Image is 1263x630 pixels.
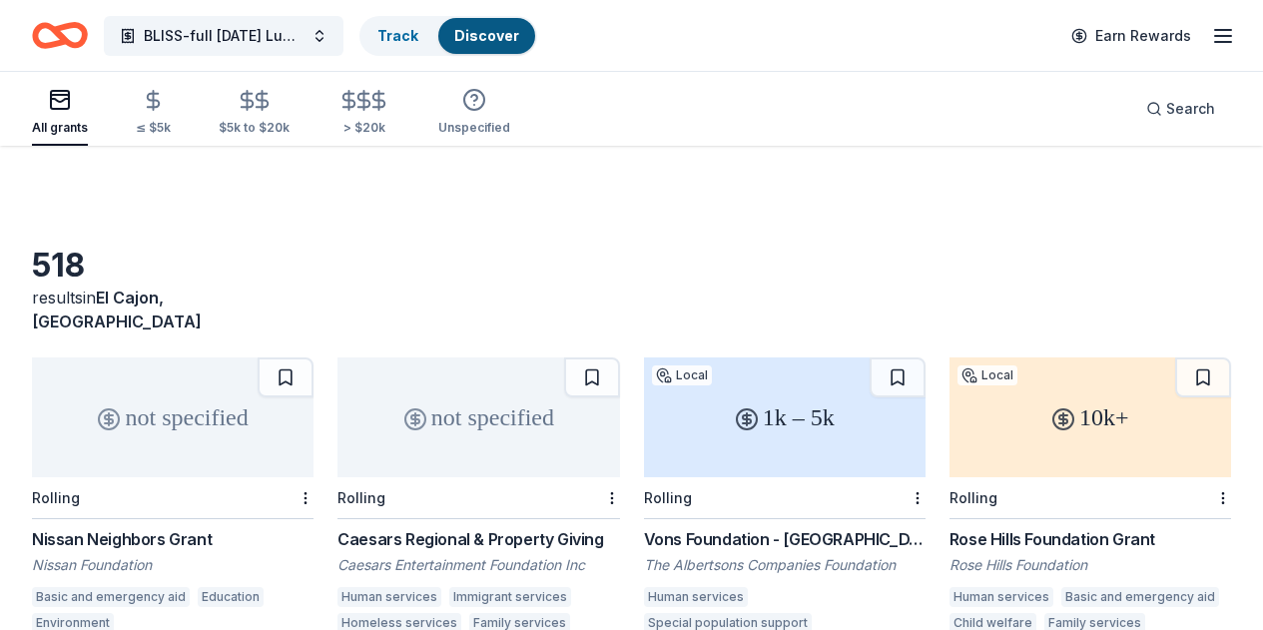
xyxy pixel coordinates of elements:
div: Nissan Foundation [32,555,314,575]
div: Immigrant services [449,587,571,607]
button: Search [1130,89,1231,129]
a: Earn Rewards [1059,18,1203,54]
div: not specified [337,357,619,477]
div: 518 [32,246,314,286]
button: $5k to $20k [219,81,290,146]
div: Basic and emergency aid [1061,587,1219,607]
div: Human services [949,587,1053,607]
button: ≤ $5k [136,81,171,146]
span: BLISS-full [DATE] Luncheon [144,24,304,48]
div: Caesars Regional & Property Giving [337,527,619,551]
div: 1k – 5k [644,357,926,477]
a: Discover [454,27,519,44]
button: Unspecified [438,80,510,146]
div: 10k+ [949,357,1231,477]
div: Human services [644,587,748,607]
div: Rolling [644,489,692,506]
div: $5k to $20k [219,120,290,136]
span: Search [1166,97,1215,121]
div: The Albertsons Companies Foundation [644,555,926,575]
div: Rolling [337,489,385,506]
a: Home [32,12,88,59]
div: > $20k [337,120,390,136]
div: Vons Foundation - [GEOGRAPHIC_DATA][US_STATE] [644,527,926,551]
div: Caesars Entertainment Foundation Inc [337,555,619,575]
div: Rolling [949,489,997,506]
div: Education [198,587,264,607]
div: Human services [337,587,441,607]
div: Nissan Neighbors Grant [32,527,314,551]
div: not specified [32,357,314,477]
div: Rolling [32,489,80,506]
button: TrackDiscover [359,16,537,56]
div: All grants [32,120,88,136]
span: in [32,288,202,331]
span: El Cajon, [GEOGRAPHIC_DATA] [32,288,202,331]
div: Rose Hills Foundation Grant [949,527,1231,551]
div: Local [652,365,712,385]
button: > $20k [337,81,390,146]
div: ≤ $5k [136,120,171,136]
div: results [32,286,314,333]
div: Basic and emergency aid [32,587,190,607]
div: Unspecified [438,120,510,136]
button: All grants [32,80,88,146]
a: Track [377,27,418,44]
div: Local [957,365,1017,385]
div: Rose Hills Foundation [949,555,1231,575]
button: BLISS-full [DATE] Luncheon [104,16,343,56]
